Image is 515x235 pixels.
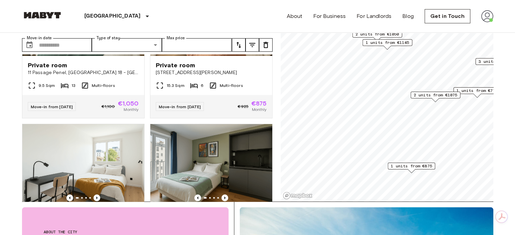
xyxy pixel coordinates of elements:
button: tune [245,38,259,52]
span: 11 Passage Penel, [GEOGRAPHIC_DATA] 18 - [GEOGRAPHIC_DATA] [28,69,139,76]
span: Multi-floors [220,83,243,89]
span: €925 [238,103,249,110]
button: tune [232,38,245,52]
span: Private room [156,61,195,69]
span: €875 [251,100,267,107]
img: Habyt [22,12,63,19]
img: avatar [481,10,493,22]
span: €1,100 [102,103,115,110]
div: Map marker [388,163,435,173]
span: 6 [201,83,203,89]
div: Map marker [453,87,501,98]
span: 15.3 Sqm [167,83,185,89]
button: Previous image [66,194,73,201]
div: Map marker [410,92,460,102]
span: €1,050 [118,100,139,107]
span: 1 units from €1145 [365,40,409,46]
a: For Landlords [357,12,391,20]
label: Move-in date [27,35,52,41]
span: 1 units from €775 [456,88,498,94]
img: Marketing picture of unit FR-18-002-015-02H [22,124,144,205]
button: Previous image [221,194,228,201]
span: Multi-floors [92,83,115,89]
p: [GEOGRAPHIC_DATA] [84,12,141,20]
span: [STREET_ADDRESS][PERSON_NAME] [156,69,267,76]
button: Previous image [194,194,201,201]
label: Type of stay [96,35,120,41]
label: Max price [167,35,185,41]
span: Private room [28,61,67,69]
span: 2 units from €1075 [413,92,457,98]
a: Get in Touch [425,9,470,23]
span: Move-in from [DATE] [31,104,73,109]
div: Map marker [352,31,402,41]
a: About [287,12,303,20]
button: Choose date [23,38,36,52]
div: Map marker [362,39,412,50]
a: For Business [313,12,346,20]
a: Mapbox logo [283,192,313,199]
span: About the city [44,229,207,235]
span: Monthly [124,107,138,113]
span: 1 units from €875 [391,163,432,169]
button: Previous image [93,194,100,201]
span: 13 [71,83,76,89]
a: Blog [402,12,414,20]
img: Marketing picture of unit FR-18-009-003-001 [150,124,272,205]
span: 2 units from €1050 [355,31,399,37]
button: tune [259,38,273,52]
span: 9.5 Sqm [39,83,55,89]
span: Monthly [252,107,266,113]
span: Move-in from [DATE] [159,104,201,109]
